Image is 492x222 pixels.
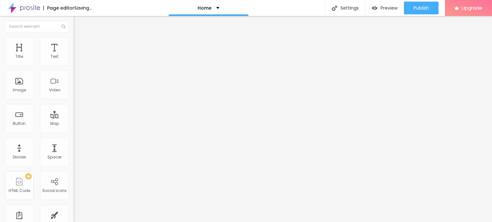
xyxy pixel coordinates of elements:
[50,121,59,126] div: Map
[365,2,404,14] button: Preview
[414,5,429,11] span: Publish
[13,88,26,92] div: Image
[372,5,377,11] img: view-1.svg
[381,5,398,11] span: Preview
[5,21,69,32] input: Search element
[404,2,439,14] button: Publish
[462,5,482,11] span: Upgrade
[198,6,211,10] p: Home
[43,6,74,10] div: Page editor
[47,155,61,159] div: Spacer
[13,155,26,159] div: Divider
[332,5,337,11] img: Icone
[74,16,492,222] iframe: Editor
[42,188,67,193] div: Social Icons
[74,6,92,10] div: Saving...
[51,54,58,59] div: Text
[15,54,23,59] div: Title
[13,121,26,126] div: Button
[61,25,65,28] img: Icone
[49,88,60,92] div: Video
[9,188,30,193] div: HTML Code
